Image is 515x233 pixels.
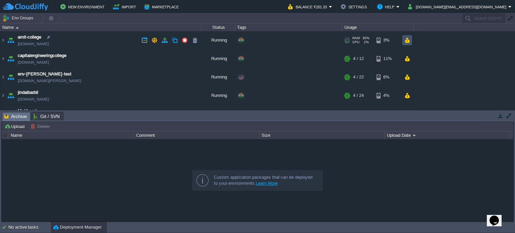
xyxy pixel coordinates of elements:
button: Help [377,3,396,11]
div: 4% [377,86,398,105]
a: [DOMAIN_NAME][PERSON_NAME] [18,77,81,84]
a: NietAngul [18,108,37,114]
img: AMDAwAAAACH5BAEAAAAALAAAAAABAAEAAAICRAEAOw== [6,68,15,86]
a: env-[PERSON_NAME]-test [18,71,71,77]
div: Running [202,86,235,105]
button: Delete [31,123,52,129]
div: Custom application packages that can be deployed to your environments. [214,174,317,186]
button: Marketplace [144,3,181,11]
img: AMDAwAAAACH5BAEAAAAALAAAAAABAAEAAAICRAEAOw== [0,50,6,68]
div: 4 / 22 [353,68,364,86]
div: 11% [377,50,398,68]
div: Status [202,23,235,31]
div: Upload Date [385,131,510,139]
div: Usage [343,23,413,31]
img: CloudJiffy [2,3,48,11]
div: 39% [377,105,398,123]
div: Comment [134,131,259,139]
a: jindalbarbil [18,89,38,96]
button: Env Groups [2,13,36,23]
a: capitalengineeringcollege [18,52,66,59]
div: Running [202,68,235,86]
span: RAM [352,36,360,40]
div: Running [202,31,235,49]
span: 2% [362,40,369,44]
button: Deployment Manager [53,224,102,231]
span: CPU [352,40,359,44]
div: No active tasks [8,222,50,233]
img: AMDAwAAAACH5BAEAAAAALAAAAAABAAEAAAICRAEAOw== [6,31,15,49]
div: Running [202,50,235,68]
img: AMDAwAAAACH5BAEAAAAALAAAAAABAAEAAAICRAEAOw== [0,31,6,49]
img: AMDAwAAAACH5BAEAAAAALAAAAAABAAEAAAICRAEAOw== [0,105,6,123]
span: Archive [4,112,27,121]
iframe: chat widget [487,206,508,226]
img: AMDAwAAAACH5BAEAAAAALAAAAAABAAEAAAICRAEAOw== [0,86,6,105]
button: Balance ₹201.33 [288,3,329,11]
button: Settings [341,3,369,11]
img: AMDAwAAAACH5BAEAAAAALAAAAAABAAEAAAICRAEAOw== [16,27,19,28]
img: AMDAwAAAACH5BAEAAAAALAAAAAABAAEAAAICRAEAOw== [6,50,15,68]
img: AMDAwAAAACH5BAEAAAAALAAAAAABAAEAAAICRAEAOw== [6,105,15,123]
button: [DOMAIN_NAME][EMAIL_ADDRESS][DOMAIN_NAME] [408,3,508,11]
div: Name [9,131,134,139]
a: [DOMAIN_NAME] [18,41,49,47]
span: Git / SVN [34,112,60,120]
div: Running [202,105,235,123]
button: New Environment [60,3,107,11]
div: 4 / 24 [353,86,364,105]
a: [DOMAIN_NAME] [18,59,49,66]
a: amit-college [18,34,41,41]
button: Upload [4,123,26,129]
img: AMDAwAAAACH5BAEAAAAALAAAAAABAAEAAAICRAEAOw== [6,86,15,105]
div: 3% [377,31,398,49]
div: Size [260,131,385,139]
div: Name [1,23,201,31]
div: 6% [377,68,398,86]
span: 30% [362,36,369,40]
div: 4 / 12 [353,50,364,68]
a: Learn More [256,181,278,186]
img: AMDAwAAAACH5BAEAAAAALAAAAAABAAEAAAICRAEAOw== [0,68,6,86]
div: 3 / 7 [353,105,361,123]
a: [DOMAIN_NAME] [18,96,49,103]
div: Tags [235,23,342,31]
button: Import [113,3,138,11]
